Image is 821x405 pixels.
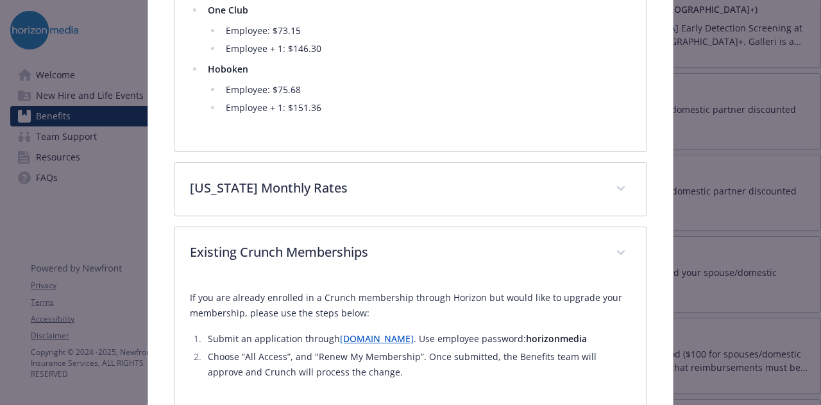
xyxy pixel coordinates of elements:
[204,331,631,347] li: Submit an application through . Use employee password:
[222,41,631,56] li: Employee + 1: $146.30
[190,243,600,262] p: Existing Crunch Memberships
[208,63,248,75] strong: Hoboken
[174,163,646,216] div: [US_STATE] Monthly Rates
[190,178,600,198] p: [US_STATE] Monthly Rates
[222,100,631,116] li: Employee + 1: $151.36
[190,290,631,321] p: If you are already enrolled in a Crunch membership through Horizon but would like to upgrade your...
[204,349,631,380] li: Choose “All Access”, and "Renew My Membership”. Once submitted, the Benefits team will approve an...
[340,332,414,345] a: [DOMAIN_NAME]
[526,332,587,345] strong: horizonmedia
[208,4,248,16] strong: One Club
[174,227,646,280] div: Existing Crunch Memberships
[222,82,631,98] li: Employee: $75.68
[222,23,631,39] li: Employee: $73.15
